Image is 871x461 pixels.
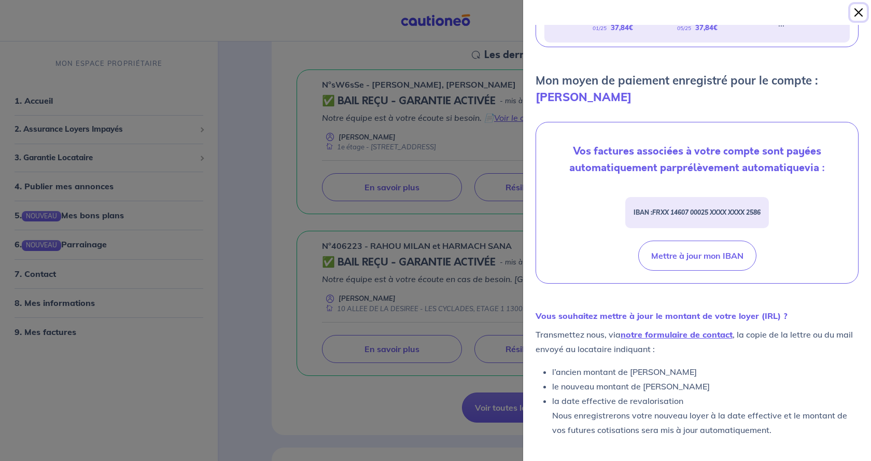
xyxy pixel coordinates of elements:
[536,90,631,104] strong: [PERSON_NAME]
[552,379,859,394] li: le nouveau montant de [PERSON_NAME]
[638,241,756,271] button: Mettre à jour mon IBAN
[552,394,859,437] li: la date effective de revalorisation Nous enregistrerons votre nouveau loyer à la date effective e...
[677,25,691,32] em: 05/25
[695,23,718,32] strong: 37,84 €
[621,329,733,340] a: notre formulaire de contact
[850,4,867,21] button: Close
[634,208,761,216] strong: IBAN :
[611,23,633,32] strong: 37,84 €
[544,143,850,176] p: Vos factures associées à votre compte sont payées automatiquement par via :
[536,311,788,321] strong: Vous souhaitez mettre à jour le montant de votre loyer (IRL) ?
[778,21,784,34] div: ...
[552,365,859,379] li: l’ancien montant de [PERSON_NAME]
[652,208,761,216] em: FRXX 14607 00025 XXXX XXXX 2586
[536,327,859,356] p: Transmettez nous, via , la copie de la lettre ou du mail envoyé au locataire indiquant :
[536,72,859,105] p: Mon moyen de paiement enregistré pour le compte :
[593,25,607,32] em: 01/25
[677,160,805,175] strong: prélèvement automatique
